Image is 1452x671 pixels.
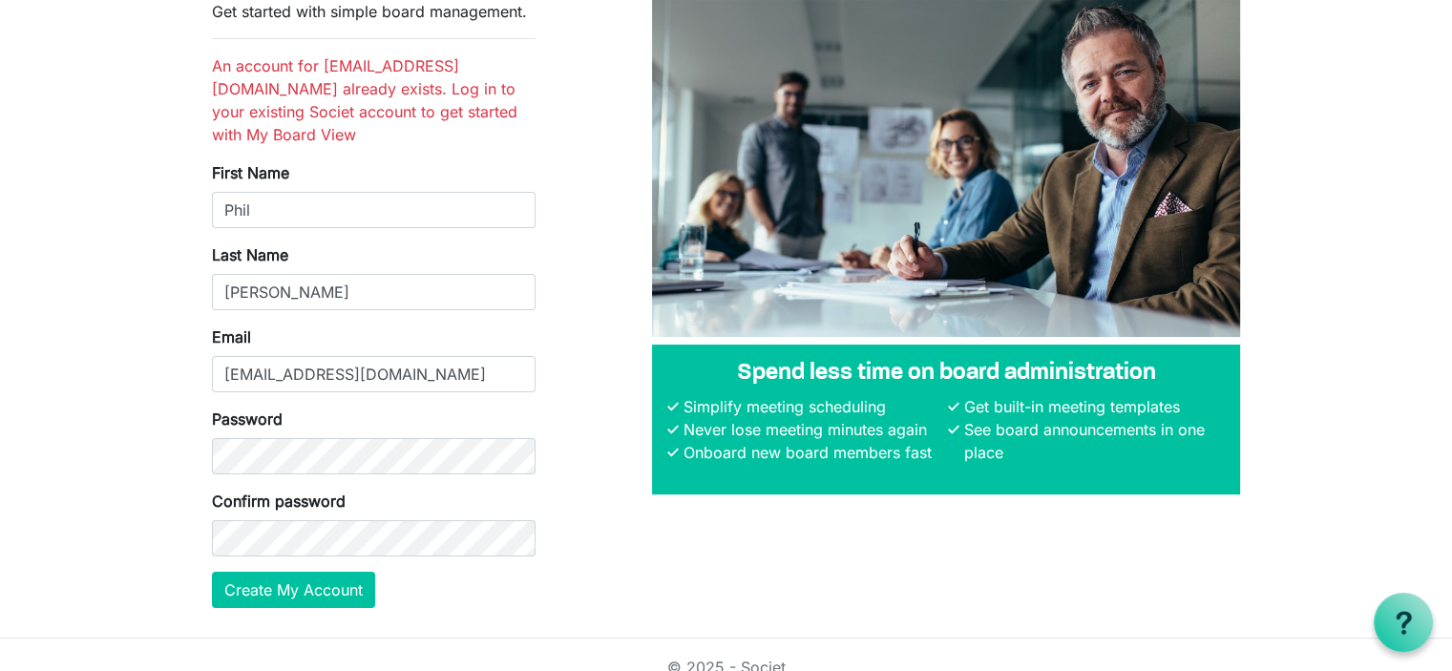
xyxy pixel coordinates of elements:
[212,161,289,184] label: First Name
[212,54,536,146] li: An account for [EMAIL_ADDRESS][DOMAIN_NAME] already exists. Log in to your existing Societ accoun...
[212,325,251,348] label: Email
[212,490,346,513] label: Confirm password
[679,418,944,441] li: Never lose meeting minutes again
[212,408,283,430] label: Password
[679,441,944,464] li: Onboard new board members fast
[212,2,527,21] span: Get started with simple board management.
[679,395,944,418] li: Simplify meeting scheduling
[667,360,1225,388] h4: Spend less time on board administration
[212,572,375,608] button: Create My Account
[959,395,1225,418] li: Get built-in meeting templates
[212,243,288,266] label: Last Name
[959,418,1225,464] li: See board announcements in one place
